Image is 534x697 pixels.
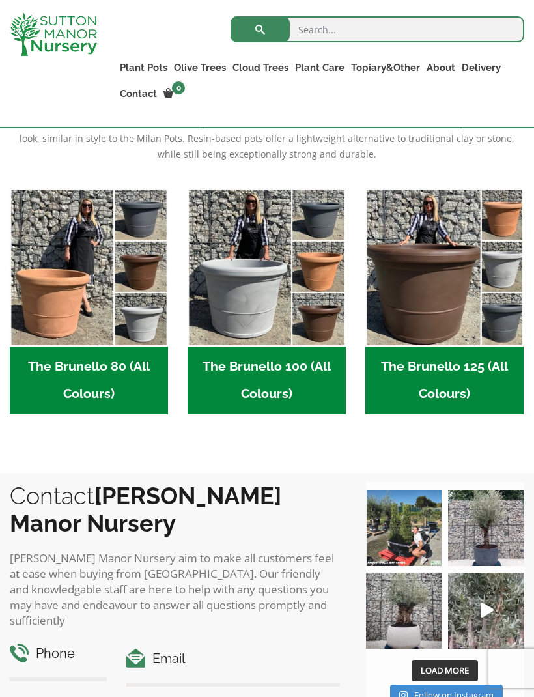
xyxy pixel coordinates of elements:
a: Visit product category The Brunello 80 (All Colours) [10,188,168,414]
a: 0 [160,85,189,103]
h2: The Brunello 125 (All Colours) [365,347,524,414]
h4: Email [126,649,340,669]
a: Delivery [458,59,504,77]
img: The Brunello 80 (All Colours) [10,188,168,347]
h4: Phone [10,644,107,664]
b: [PERSON_NAME] Manor Nursery [10,482,281,537]
a: Topiary&Other [348,59,423,77]
a: Olive Trees [171,59,229,77]
h2: Contact [10,482,340,537]
a: Cloud Trees [229,59,292,77]
h2: The Brunello 80 (All Colours) [10,347,168,414]
img: New arrivals Monday morning of beautiful olive trees 🤩🤩 The weather is beautiful this summer, gre... [448,573,524,649]
a: Visit product category The Brunello 125 (All Colours) [365,188,524,414]
img: Our elegant & picturesque Angustifolia Cones are an exquisite addition to your Bay Tree collectio... [366,490,442,566]
span: 0 [172,81,185,94]
img: Check out this beauty we potted at our nursery today ❤️‍🔥 A huge, ancient gnarled Olive tree plan... [366,573,442,649]
h2: The Brunello 100 (All Colours) [188,347,346,414]
p: The Brunello Pots feature a traditional design with a modern twist, finished with a thicker rim a... [10,115,524,162]
a: Visit product category The Brunello 100 (All Colours) [188,188,346,414]
span: Load More [421,664,469,676]
a: About [423,59,458,77]
a: Plant Pots [117,59,171,77]
a: Plant Care [292,59,348,77]
img: The Brunello 100 (All Colours) [188,188,346,347]
img: A beautiful multi-stem Spanish Olive tree potted in our luxurious fibre clay pots 😍😍 [448,490,524,566]
img: The Brunello 125 (All Colours) [365,188,524,347]
input: Search... [231,16,524,42]
svg: Play [481,603,494,618]
a: Play [448,573,524,649]
img: logo [10,13,97,56]
button: Load More [412,660,478,682]
a: Contact [117,85,160,103]
p: [PERSON_NAME] Manor Nursery aim to make all customers feel at ease when buying from [GEOGRAPHIC_D... [10,550,340,629]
